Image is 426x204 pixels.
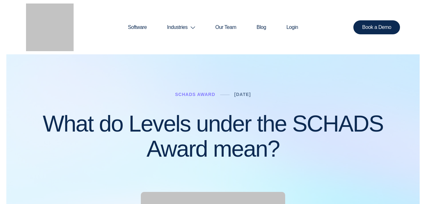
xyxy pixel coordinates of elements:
[205,12,246,43] a: Our Team
[175,92,215,97] a: Schads Award
[362,25,391,30] span: Book a Demo
[246,12,276,43] a: Blog
[234,92,251,97] a: [DATE]
[353,20,400,34] a: Book a Demo
[276,12,308,43] a: Login
[118,12,157,43] a: Software
[26,111,400,161] h1: What do Levels under the SCHADS Award mean?
[157,12,205,43] a: Industries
